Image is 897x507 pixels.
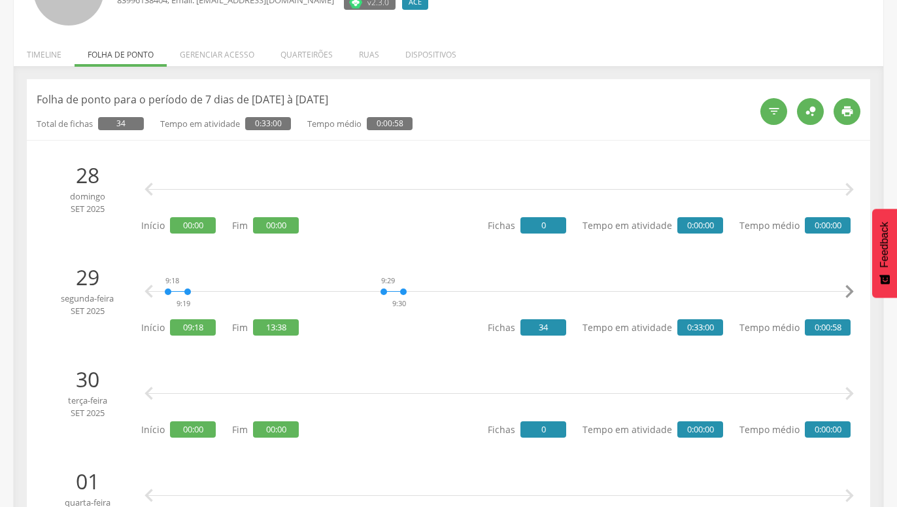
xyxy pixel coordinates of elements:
[804,104,818,118] i: 
[43,292,131,305] span: segunda-feira
[165,275,179,286] div: 9:18
[677,217,723,234] span: 0:00:00
[805,217,851,234] span: 0:00:00
[520,421,566,438] span: 0
[14,36,75,67] li: Timeline
[43,190,131,203] span: domingo
[739,421,851,438] p: Tempo médio
[488,421,566,438] p: Fichas
[739,319,851,336] p: Tempo médio
[43,160,131,190] p: 28
[43,364,131,394] p: 30
[583,421,723,438] p: Tempo em atividade
[253,421,299,438] span: 00:00
[520,217,566,234] span: 0
[253,319,299,336] span: 13:38
[170,421,216,438] span: 00:00
[43,407,131,419] span: set 2025
[879,222,890,268] span: Feedback
[367,117,413,130] span: 0:00:58
[232,319,299,336] p: Fim
[583,319,723,336] p: Tempo em atividade
[805,319,851,336] span: 0:00:58
[677,319,723,336] span: 0:33:00
[43,203,131,215] span: set 2025
[43,262,131,292] p: 29
[392,36,469,67] li: Dispositivos
[488,319,566,336] p: Fichas
[37,117,144,130] p: Total de fichas
[141,217,216,234] p: Início
[583,217,723,234] p: Tempo em atividade
[307,117,413,130] p: Tempo médio
[245,117,291,130] span: 0:33:00
[141,421,216,438] p: Início
[677,421,723,438] span: 0:00:00
[520,319,566,336] span: 34
[177,298,190,309] div: 9:19
[232,217,299,234] p: Fim
[98,117,144,130] span: 34
[167,36,267,67] li: Gerenciar acesso
[836,279,862,305] i: 
[232,421,299,438] p: Fim
[768,105,781,118] i: 
[136,279,162,305] i: 
[267,36,346,67] li: Quarteirões
[160,117,291,130] p: Tempo em atividade
[805,421,851,438] span: 0:00:00
[346,36,392,67] li: Ruas
[488,217,566,234] p: Fichas
[141,319,216,336] p: Início
[392,298,406,309] div: 9:30
[170,319,216,336] span: 09:18
[836,177,862,203] i: 
[43,305,131,317] span: set 2025
[136,381,162,407] i: 
[37,92,751,107] p: Folha de ponto para o período de 7 dias de [DATE] à [DATE]
[43,394,131,407] span: terça-feira
[836,381,862,407] i: 
[739,217,851,234] p: Tempo médio
[43,466,131,497] p: 01
[253,217,299,234] span: 00:00
[170,217,216,234] span: 00:00
[841,105,854,118] i: 
[872,209,897,298] button: Feedback - Mostrar pesquisa
[136,177,162,203] i: 
[381,275,395,286] div: 9:29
